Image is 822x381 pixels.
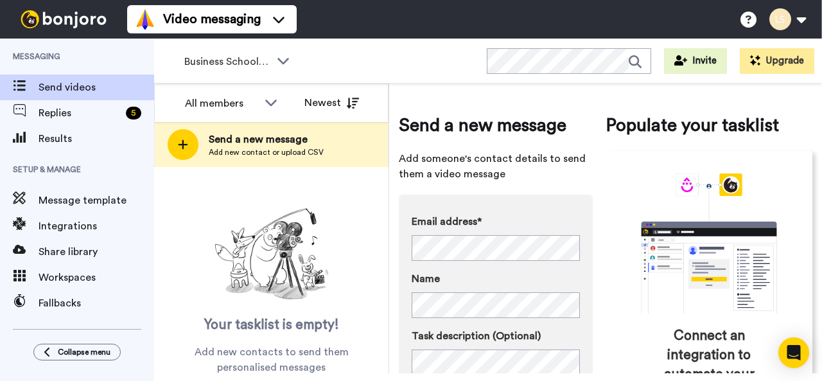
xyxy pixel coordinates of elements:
[39,218,154,234] span: Integrations
[135,9,155,30] img: vm-color.svg
[204,315,339,335] span: Your tasklist is empty!
[778,337,809,368] div: Open Intercom Messenger
[295,90,369,116] button: Newest
[740,48,814,74] button: Upgrade
[399,151,593,182] span: Add someone's contact details to send them a video message
[163,10,261,28] span: Video messaging
[15,10,112,28] img: bj-logo-header-white.svg
[209,132,324,147] span: Send a new message
[58,347,110,357] span: Collapse menu
[412,328,580,344] label: Task description (Optional)
[207,203,336,306] img: ready-set-action.png
[33,344,121,360] button: Collapse menu
[209,147,324,157] span: Add new contact or upload CSV
[613,173,805,314] div: animation
[184,54,270,69] span: Business School 2025
[39,270,154,285] span: Workspaces
[39,80,154,95] span: Send videos
[39,244,154,260] span: Share library
[399,112,593,138] span: Send a new message
[39,296,154,311] span: Fallbacks
[173,344,369,375] span: Add new contacts to send them personalised messages
[39,105,121,121] span: Replies
[412,214,580,229] label: Email address*
[126,107,141,120] div: 5
[39,193,154,208] span: Message template
[412,271,440,287] span: Name
[185,96,258,111] div: All members
[39,131,154,146] span: Results
[606,112,812,138] span: Populate your tasklist
[664,48,727,74] button: Invite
